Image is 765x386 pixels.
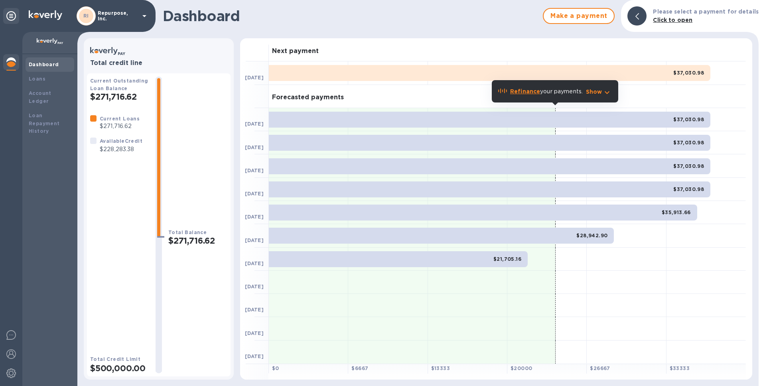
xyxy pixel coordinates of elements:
h3: Forecasted payments [272,94,344,101]
b: Loans [29,76,45,82]
b: $28,942.90 [576,232,607,238]
b: Account Ledger [29,90,51,104]
p: Repurpose, Inc. [98,10,138,22]
b: Current Outstanding Loan Balance [90,78,148,91]
b: [DATE] [245,284,264,289]
h3: Total credit line [90,59,227,67]
p: your payments. [510,87,583,96]
b: $21,705.16 [493,256,521,262]
p: $271,716.62 [100,122,140,130]
b: Click to open [653,17,692,23]
b: $ 0 [272,365,279,371]
b: Current Loans [100,116,140,122]
b: Available Credit [100,138,142,144]
b: [DATE] [245,353,264,359]
b: [DATE] [245,167,264,173]
b: [DATE] [245,75,264,81]
b: $ 13333 [431,365,450,371]
b: $35,913.66 [662,209,691,215]
b: $ 20000 [511,365,532,371]
b: $37,030.98 [673,163,704,169]
h1: Dashboard [163,8,539,24]
b: Refinance [510,88,540,95]
b: [DATE] [245,214,264,220]
b: $ 6667 [351,365,368,371]
b: RI [83,13,89,19]
img: Logo [29,10,62,20]
h2: $271,716.62 [168,236,227,246]
b: [DATE] [245,237,264,243]
b: [DATE] [245,121,264,127]
b: $ 26667 [590,365,610,371]
h2: $500,000.00 [90,363,149,373]
b: $37,030.98 [673,140,704,146]
b: Loan Repayment History [29,112,60,134]
b: $37,030.98 [673,186,704,192]
h2: $271,716.62 [90,92,149,102]
b: $ 33333 [670,365,690,371]
b: [DATE] [245,191,264,197]
button: Make a payment [543,8,615,24]
b: $37,030.98 [673,116,704,122]
button: Show [586,88,612,96]
p: Show [586,88,602,96]
b: Total Balance [168,229,207,235]
p: $228,283.38 [100,145,142,154]
b: [DATE] [245,307,264,313]
b: Please select a payment for details [653,8,759,15]
h3: Next payment [272,47,319,55]
b: Dashboard [29,61,59,67]
b: Total Credit Limit [90,356,140,362]
b: [DATE] [245,260,264,266]
span: Make a payment [550,11,607,21]
b: $37,030.98 [673,70,704,76]
b: [DATE] [245,144,264,150]
b: [DATE] [245,330,264,336]
div: Unpin categories [3,8,19,24]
